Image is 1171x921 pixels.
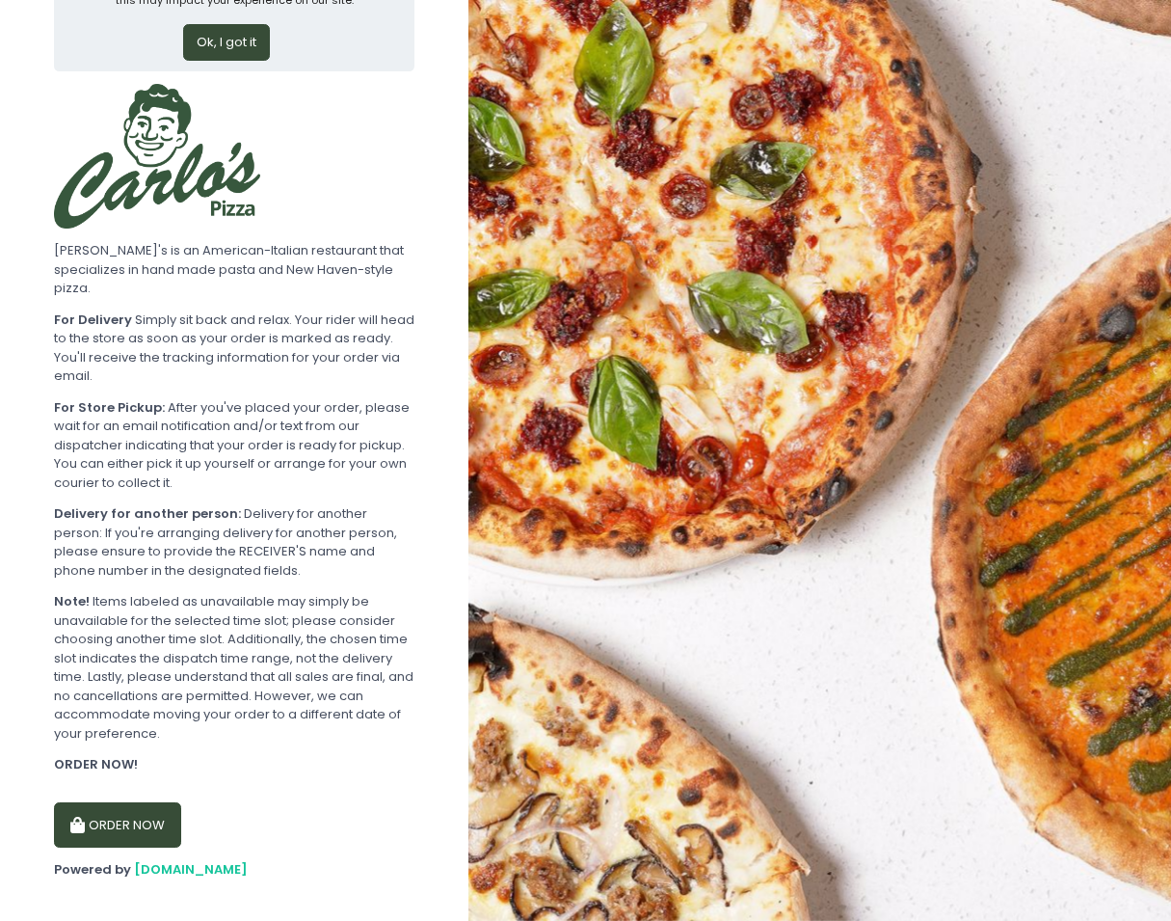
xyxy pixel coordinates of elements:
[54,504,241,523] b: Delivery for another person:
[54,311,414,386] div: Simply sit back and relax. Your rider will head to the store as soon as your order is marked as r...
[54,592,414,743] div: Items labeled as unavailable may simply be unavailable for the selected time slot; please conside...
[134,860,248,879] a: [DOMAIN_NAME]
[54,398,165,417] b: For Store Pickup:
[54,755,414,774] div: ORDER NOW!
[54,592,90,610] b: Note!
[54,311,132,329] b: For Delivery
[54,398,414,493] div: After you've placed your order, please wait for an email notification and/or text from our dispat...
[54,860,414,880] div: Powered by
[54,802,181,849] button: ORDER NOW
[183,24,270,61] button: Ok, I got it
[54,84,260,229] img: Carlo's
[54,241,414,298] div: [PERSON_NAME]'s is an American-Italian restaurant that specializes in hand made pasta and New Hav...
[54,504,414,580] div: Delivery for another person: If you're arranging delivery for another person, please ensure to pr...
